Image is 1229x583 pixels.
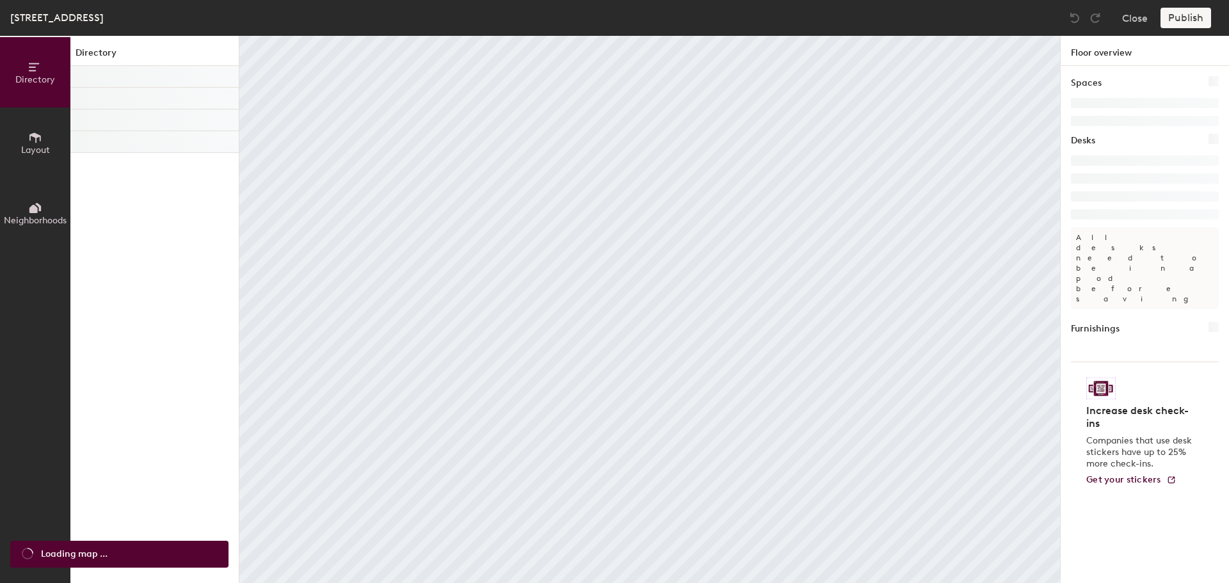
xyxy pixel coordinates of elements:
[10,10,104,26] div: [STREET_ADDRESS]
[1086,404,1196,430] h4: Increase desk check-ins
[1071,227,1219,309] p: All desks need to be in a pod before saving
[1068,12,1081,24] img: Undo
[1071,76,1102,90] h1: Spaces
[1086,435,1196,470] p: Companies that use desk stickers have up to 25% more check-ins.
[41,547,108,561] span: Loading map ...
[1086,475,1177,486] a: Get your stickers
[239,36,1060,583] canvas: Map
[4,215,67,226] span: Neighborhoods
[1071,134,1095,148] h1: Desks
[1086,378,1116,399] img: Sticker logo
[1071,322,1120,336] h1: Furnishings
[1086,474,1161,485] span: Get your stickers
[15,74,55,85] span: Directory
[21,145,50,156] span: Layout
[1061,36,1229,66] h1: Floor overview
[70,46,239,66] h1: Directory
[1122,8,1148,28] button: Close
[1089,12,1102,24] img: Redo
